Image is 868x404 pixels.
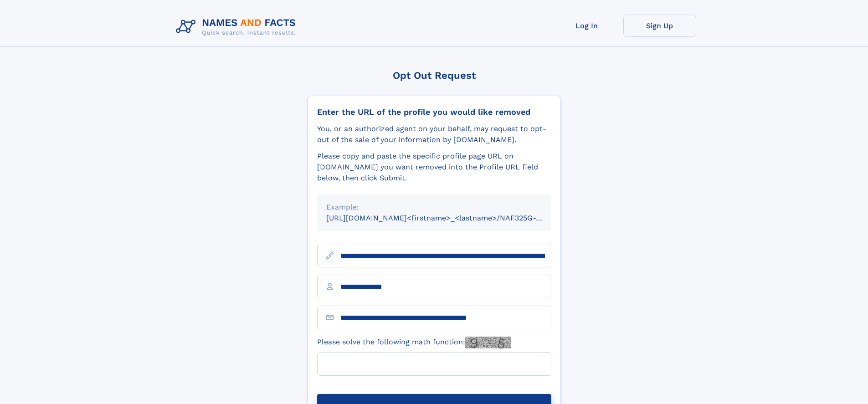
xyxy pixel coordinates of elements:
[326,214,569,222] small: [URL][DOMAIN_NAME]<firstname>_<lastname>/NAF325G-xxxxxxxx
[317,337,511,348] label: Please solve the following math function:
[623,15,696,37] a: Sign Up
[317,151,551,184] div: Please copy and paste the specific profile page URL on [DOMAIN_NAME] you want removed into the Pr...
[172,15,303,39] img: Logo Names and Facts
[550,15,623,37] a: Log In
[308,70,561,81] div: Opt Out Request
[317,123,551,145] div: You, or an authorized agent on your behalf, may request to opt-out of the sale of your informatio...
[317,107,551,117] div: Enter the URL of the profile you would like removed
[326,202,542,213] div: Example:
